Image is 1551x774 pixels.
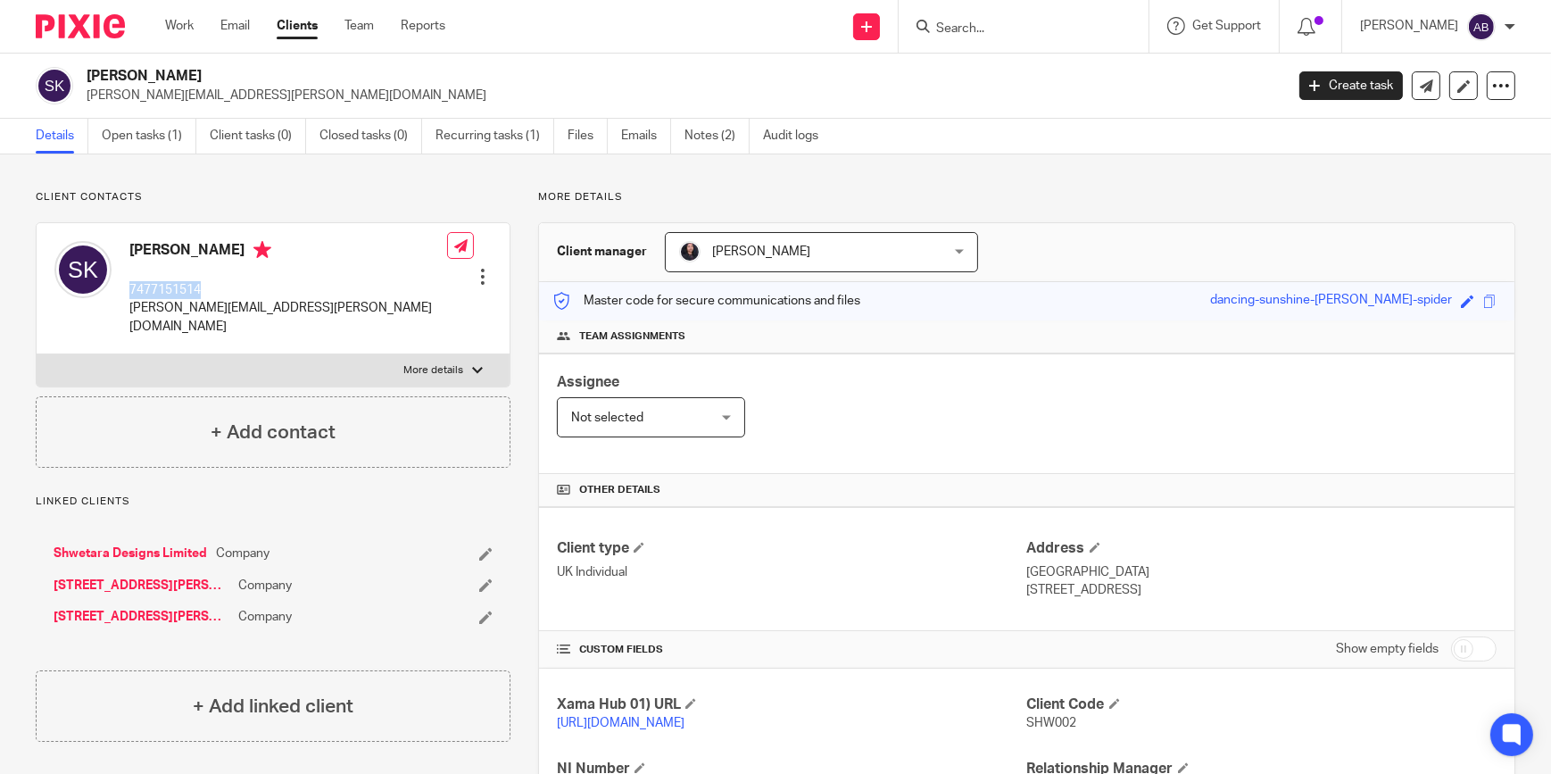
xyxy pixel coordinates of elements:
[538,190,1515,204] p: More details
[557,243,647,261] h3: Client manager
[1299,71,1403,100] a: Create task
[211,419,336,446] h4: + Add contact
[1210,291,1452,312] div: dancing-sunshine-[PERSON_NAME]-spider
[557,717,684,729] a: [URL][DOMAIN_NAME]
[1360,17,1458,35] p: [PERSON_NAME]
[102,119,196,154] a: Open tasks (1)
[54,241,112,298] img: svg%3E
[1192,20,1261,32] span: Get Support
[220,17,250,35] a: Email
[712,246,810,258] span: [PERSON_NAME]
[1027,581,1497,599] p: [STREET_ADDRESS]
[344,17,374,35] a: Team
[54,545,207,562] a: Shwetara Designs Limited
[579,483,660,497] span: Other details
[129,241,447,263] h4: [PERSON_NAME]
[557,563,1026,581] p: UK Individual
[210,119,306,154] a: Client tasks (0)
[319,119,422,154] a: Closed tasks (0)
[36,67,73,104] img: svg%3E
[557,539,1026,558] h4: Client type
[552,292,860,310] p: Master code for secure communications and files
[193,693,353,720] h4: + Add linked client
[129,299,447,336] p: [PERSON_NAME][EMAIL_ADDRESS][PERSON_NAME][DOMAIN_NAME]
[238,577,292,595] span: Company
[435,119,554,154] a: Recurring tasks (1)
[557,695,1026,714] h4: Xama Hub 01) URL
[165,17,194,35] a: Work
[36,14,125,38] img: Pixie
[54,577,229,595] a: [STREET_ADDRESS][PERSON_NAME] LIMITED
[277,17,318,35] a: Clients
[1027,695,1497,714] h4: Client Code
[1027,539,1497,558] h4: Address
[36,495,510,509] p: Linked clients
[579,329,685,344] span: Team assignments
[934,21,1095,37] input: Search
[571,412,643,424] span: Not selected
[36,190,510,204] p: Client contacts
[1336,640,1439,658] label: Show empty fields
[87,87,1273,104] p: [PERSON_NAME][EMAIL_ADDRESS][PERSON_NAME][DOMAIN_NAME]
[87,67,1035,86] h2: [PERSON_NAME]
[621,119,671,154] a: Emails
[1027,717,1077,729] span: SHW002
[54,608,229,626] a: [STREET_ADDRESS][PERSON_NAME] LIMITED
[1027,563,1497,581] p: [GEOGRAPHIC_DATA]
[238,608,292,626] span: Company
[1467,12,1496,41] img: svg%3E
[557,375,619,389] span: Assignee
[557,643,1026,657] h4: CUSTOM FIELDS
[216,545,270,562] span: Company
[253,241,271,259] i: Primary
[763,119,832,154] a: Audit logs
[679,241,701,262] img: MicrosoftTeams-image.jfif
[129,281,447,299] p: 7477151514
[568,119,608,154] a: Files
[403,363,463,378] p: More details
[684,119,750,154] a: Notes (2)
[401,17,445,35] a: Reports
[36,119,88,154] a: Details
